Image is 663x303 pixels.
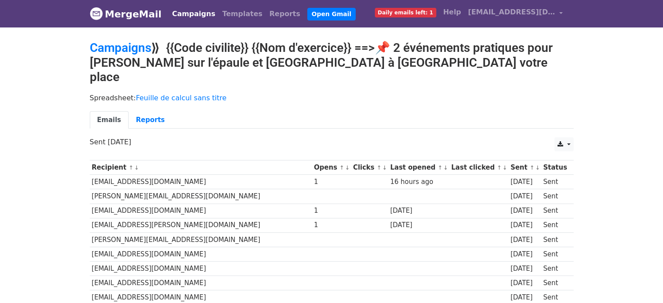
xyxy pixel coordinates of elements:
[90,160,312,175] th: Recipient
[340,164,344,171] a: ↑
[136,94,227,102] a: Feuille de calcul sans titre
[90,204,312,218] td: [EMAIL_ADDRESS][DOMAIN_NAME]
[345,164,350,171] a: ↓
[510,220,539,230] div: [DATE]
[90,175,312,189] td: [EMAIL_ADDRESS][DOMAIN_NAME]
[314,220,349,230] div: 1
[314,206,349,216] div: 1
[129,164,133,171] a: ↑
[535,164,540,171] a: ↓
[388,160,449,175] th: Last opened
[465,3,567,24] a: [EMAIL_ADDRESS][DOMAIN_NAME]
[497,164,502,171] a: ↑
[90,232,312,247] td: [PERSON_NAME][EMAIL_ADDRESS][DOMAIN_NAME]
[90,5,162,23] a: MergeMail
[90,218,312,232] td: [EMAIL_ADDRESS][PERSON_NAME][DOMAIN_NAME]
[510,264,539,274] div: [DATE]
[90,261,312,276] td: [EMAIL_ADDRESS][DOMAIN_NAME]
[90,41,151,55] a: Campaigns
[541,232,569,247] td: Sent
[510,177,539,187] div: [DATE]
[382,164,387,171] a: ↓
[90,189,312,204] td: [PERSON_NAME][EMAIL_ADDRESS][DOMAIN_NAME]
[438,164,442,171] a: ↑
[541,175,569,189] td: Sent
[129,111,172,129] a: Reports
[169,5,219,23] a: Campaigns
[503,164,507,171] a: ↓
[510,293,539,303] div: [DATE]
[390,177,447,187] div: 16 hours ago
[371,3,440,21] a: Daily emails left: 1
[266,5,304,23] a: Reports
[219,5,266,23] a: Templates
[90,41,574,85] h2: ⟫ {{Code civilite}} {{Nom d'exercice}} ==>📌 2 événements pratiques pour [PERSON_NAME] sur l'épaul...
[390,220,447,230] div: [DATE]
[508,160,541,175] th: Sent
[510,206,539,216] div: [DATE]
[510,249,539,259] div: [DATE]
[312,160,351,175] th: Opens
[541,204,569,218] td: Sent
[443,164,448,171] a: ↓
[90,276,312,290] td: [EMAIL_ADDRESS][DOMAIN_NAME]
[90,111,129,129] a: Emails
[541,276,569,290] td: Sent
[90,7,103,20] img: MergeMail logo
[375,8,436,17] span: Daily emails left: 1
[510,191,539,201] div: [DATE]
[541,218,569,232] td: Sent
[377,164,381,171] a: ↑
[541,189,569,204] td: Sent
[510,278,539,288] div: [DATE]
[351,160,388,175] th: Clicks
[530,164,534,171] a: ↑
[440,3,465,21] a: Help
[541,261,569,276] td: Sent
[90,247,312,261] td: [EMAIL_ADDRESS][DOMAIN_NAME]
[541,247,569,261] td: Sent
[541,160,569,175] th: Status
[449,160,509,175] th: Last clicked
[468,7,555,17] span: [EMAIL_ADDRESS][DOMAIN_NAME]
[90,93,574,102] p: Spreadsheet:
[90,137,574,146] p: Sent [DATE]
[307,8,356,20] a: Open Gmail
[314,177,349,187] div: 1
[510,235,539,245] div: [DATE]
[390,206,447,216] div: [DATE]
[134,164,139,171] a: ↓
